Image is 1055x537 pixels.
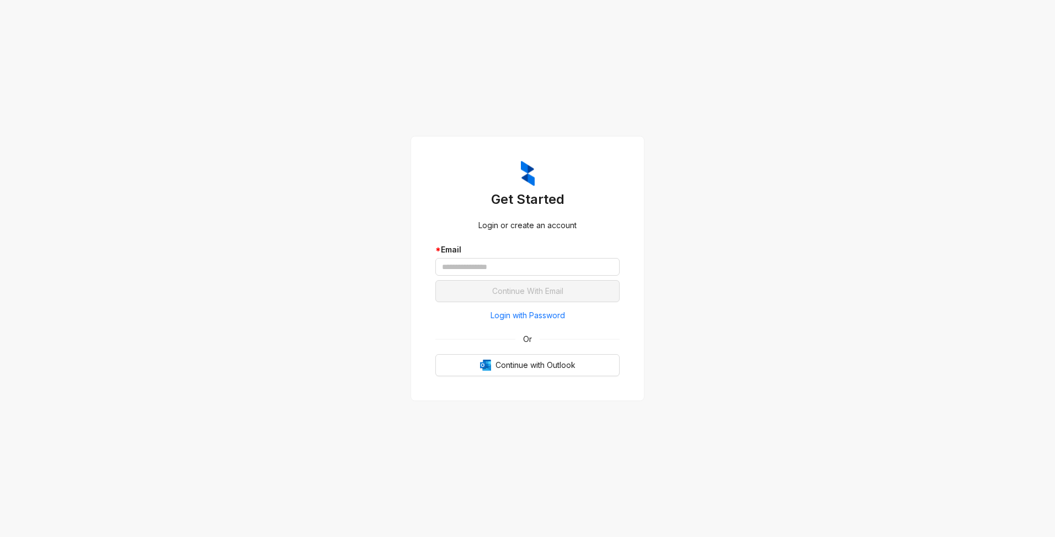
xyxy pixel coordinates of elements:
button: Continue With Email [435,280,620,302]
button: OutlookContinue with Outlook [435,354,620,376]
button: Login with Password [435,307,620,324]
img: Outlook [480,360,491,371]
span: Login with Password [491,309,565,322]
span: Or [515,333,540,345]
span: Continue with Outlook [495,359,576,371]
img: ZumaIcon [521,161,535,186]
div: Email [435,244,620,256]
div: Login or create an account [435,219,620,231]
h3: Get Started [435,191,620,208]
